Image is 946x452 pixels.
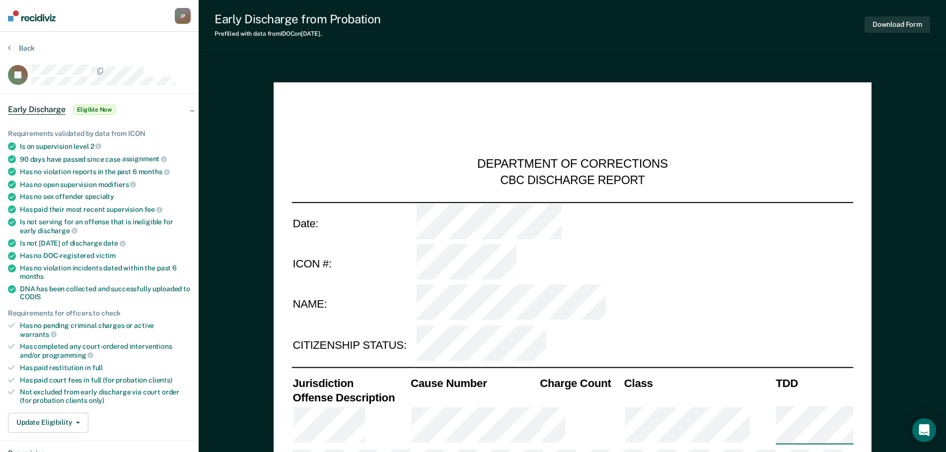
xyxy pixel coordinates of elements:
div: Requirements validated by data from ICON [8,129,191,138]
th: Jurisdiction [291,376,410,390]
div: DNA has been collected and successfully uploaded to [20,285,191,302]
button: Back [8,44,35,53]
span: months [20,272,44,280]
div: Prefilled with data from IDOC on [DATE] . [215,30,381,37]
td: Date: [291,202,415,243]
span: warrants [20,330,57,338]
div: Has completed any court-ordered interventions and/or [20,342,191,359]
div: Not excluded from early discharge via court order (for probation clients [20,388,191,405]
span: discharge [38,227,77,235]
span: date [103,239,125,247]
div: Has no violation reports in the past 6 [20,167,191,176]
button: Update Eligibility [8,413,88,433]
th: TDD [775,376,853,390]
span: fee [145,205,162,213]
th: Cause Number [409,376,538,390]
td: ICON #: [291,243,415,284]
span: assignment [122,155,167,163]
div: Requirements for officers to check [8,309,191,318]
div: Has no pending criminal charges or active [20,322,191,338]
span: specialty [85,193,114,200]
span: months [139,168,170,176]
div: Is on supervision level [20,142,191,151]
span: only) [89,396,104,404]
span: Eligible Now [73,105,116,115]
div: Is not [DATE] of discharge [20,239,191,248]
div: Has paid restitution in [20,364,191,372]
span: full [92,364,103,372]
div: CBC DISCHARGE REPORT [500,173,645,188]
span: modifiers [98,181,137,189]
span: programming [42,351,93,359]
button: Download Form [865,16,930,33]
div: Has no open supervision [20,180,191,189]
div: J P [175,8,191,24]
button: JP [175,8,191,24]
td: NAME: [291,284,415,324]
span: 2 [90,142,102,150]
div: Has no DOC-registered [20,252,191,260]
div: Is not serving for an offense that is ineligible for early [20,218,191,235]
div: Open Intercom Messenger [912,418,936,442]
div: Has paid court fees in full (for probation [20,376,191,385]
th: Class [623,376,774,390]
td: CITIZENSHIP STATUS: [291,324,415,365]
span: clients) [148,376,172,384]
div: Has no violation incidents dated within the past 6 [20,264,191,281]
div: 90 days have passed since case [20,155,191,164]
div: Has no sex offender [20,193,191,201]
div: Has paid their most recent supervision [20,205,191,214]
img: Recidiviz [8,10,56,21]
div: DEPARTMENT OF CORRECTIONS [477,157,668,173]
th: Offense Description [291,390,410,405]
span: CODIS [20,293,41,301]
th: Charge Count [539,376,623,390]
span: Early Discharge [8,105,66,115]
span: victim [96,252,116,259]
div: Early Discharge from Probation [215,12,381,26]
